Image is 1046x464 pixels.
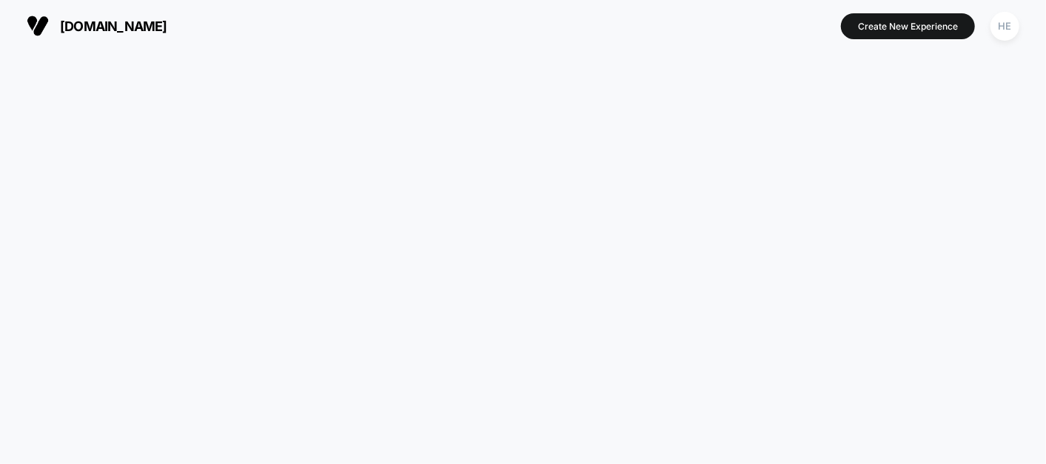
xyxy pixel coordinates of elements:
[60,19,167,34] span: [DOMAIN_NAME]
[22,14,172,38] button: [DOMAIN_NAME]
[986,11,1024,41] button: HE
[27,15,49,37] img: Visually logo
[841,13,975,39] button: Create New Experience
[990,12,1019,41] div: HE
